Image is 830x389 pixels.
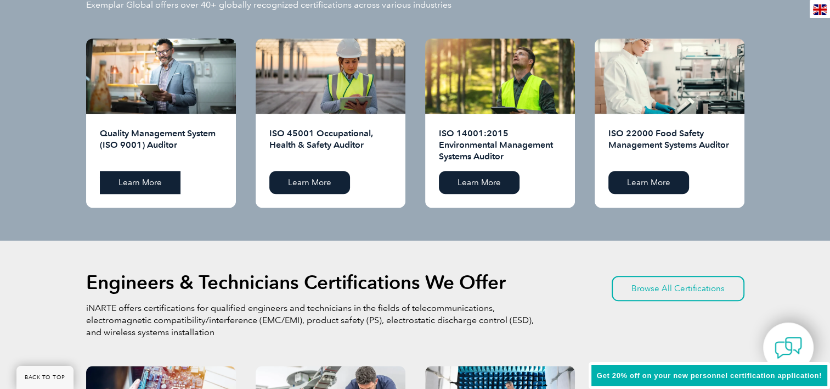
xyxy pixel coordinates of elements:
[269,171,350,194] a: Learn More
[100,127,222,163] h2: Quality Management System (ISO 9001) Auditor
[269,127,392,163] h2: ISO 45001 Occupational, Health & Safety Auditor
[100,171,180,194] a: Learn More
[608,127,731,163] h2: ISO 22000 Food Safety Management Systems Auditor
[612,276,744,301] a: Browse All Certifications
[439,171,520,194] a: Learn More
[439,127,561,163] h2: ISO 14001:2015 Environmental Management Systems Auditor
[775,334,802,362] img: contact-chat.png
[813,4,827,15] img: en
[597,371,822,380] span: Get 20% off on your new personnel certification application!
[16,366,74,389] a: BACK TO TOP
[608,171,689,194] a: Learn More
[86,302,536,338] p: iNARTE offers certifications for qualified engineers and technicians in the fields of telecommuni...
[86,274,506,291] h2: Engineers & Technicians Certifications We Offer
